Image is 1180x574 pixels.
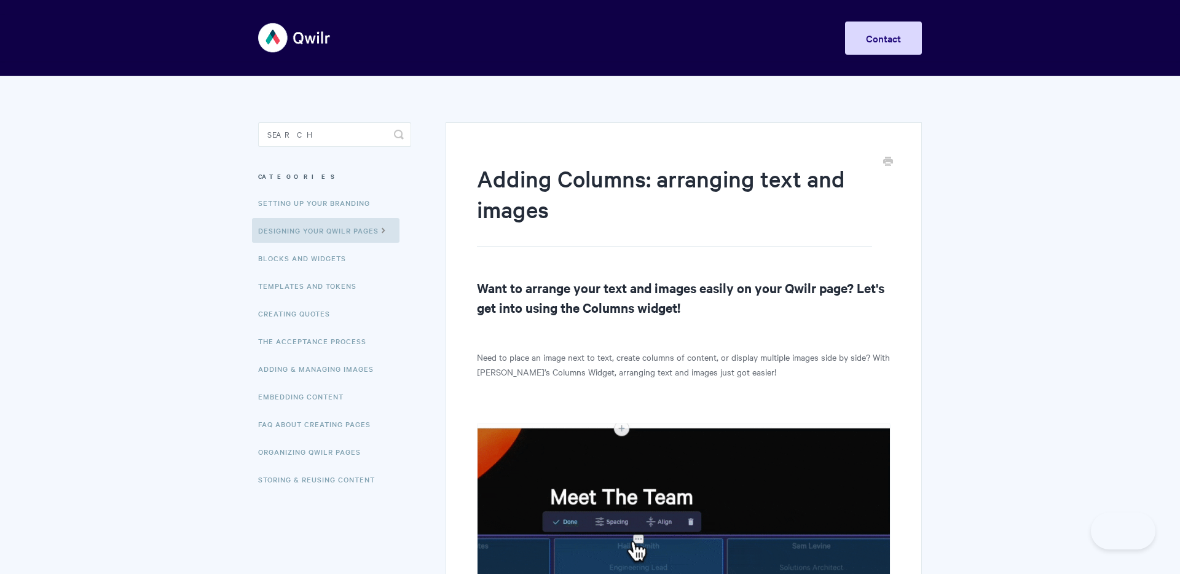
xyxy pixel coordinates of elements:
[258,301,339,326] a: Creating Quotes
[258,384,353,409] a: Embedding Content
[845,22,922,55] a: Contact
[1091,513,1155,549] iframe: Toggle Customer Support
[258,165,411,187] h3: Categories
[258,246,355,270] a: Blocks and Widgets
[477,350,891,379] p: Need to place an image next to text, create columns of content, or display multiple images side b...
[477,163,872,247] h1: Adding Columns: arranging text and images
[258,329,376,353] a: The Acceptance Process
[883,155,893,169] a: Print this Article
[258,356,383,381] a: Adding & Managing Images
[477,278,891,317] h2: Want to arrange your text and images easily on your Qwilr page? Let's get into using the Columns ...
[258,273,366,298] a: Templates and Tokens
[258,439,370,464] a: Organizing Qwilr Pages
[258,467,384,492] a: Storing & Reusing Content
[258,191,379,215] a: Setting up your Branding
[258,412,380,436] a: FAQ About Creating Pages
[258,15,331,61] img: Qwilr Help Center
[258,122,411,147] input: Search
[252,218,399,243] a: Designing Your Qwilr Pages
